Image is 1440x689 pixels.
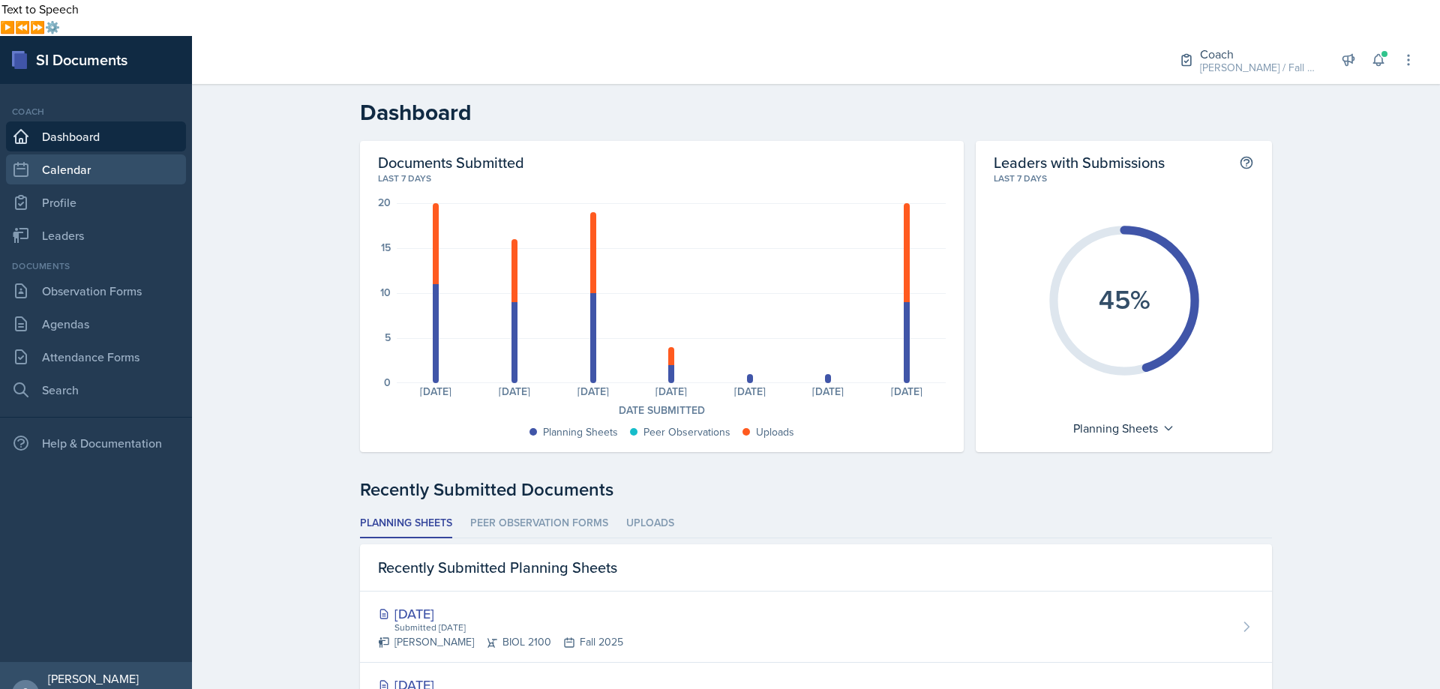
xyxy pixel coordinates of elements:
h2: Dashboard [360,99,1272,126]
div: [DATE] [475,386,554,397]
div: 5 [385,332,391,343]
a: Dashboard [6,121,186,151]
li: Uploads [626,509,674,538]
div: [PERSON_NAME] / Fall 2025 [1200,60,1320,76]
a: Search [6,375,186,405]
h2: Documents Submitted [378,153,946,172]
div: Coach [1200,45,1320,63]
div: 15 [381,242,391,253]
div: 0 [384,377,391,388]
a: [DATE] Submitted [DATE] [PERSON_NAME]BIOL 2100Fall 2025 [360,592,1272,663]
div: [DATE] [553,386,632,397]
div: Peer Observations [643,424,730,440]
a: Profile [6,187,186,217]
div: Last 7 days [994,172,1254,185]
div: Help & Documentation [6,428,186,458]
div: Uploads [756,424,794,440]
a: Attendance Forms [6,342,186,372]
div: 10 [380,287,391,298]
div: Last 7 days [378,172,946,185]
a: Calendar [6,154,186,184]
li: Planning Sheets [360,509,452,538]
div: Documents [6,259,186,273]
div: Recently Submitted Planning Sheets [360,544,1272,592]
div: [DATE] [789,386,868,397]
button: Settings [45,18,60,36]
div: [PERSON_NAME] BIOL 2100 Fall 2025 [378,634,623,650]
div: Planning Sheets [1066,416,1182,440]
a: Observation Forms [6,276,186,306]
text: 45% [1098,280,1150,319]
a: Agendas [6,309,186,339]
div: Submitted [DATE] [393,621,623,634]
div: [DATE] [632,386,711,397]
div: 20 [378,197,391,208]
h2: Leaders with Submissions [994,153,1165,172]
div: Planning Sheets [543,424,618,440]
div: Date Submitted [378,403,946,418]
a: Leaders [6,220,186,250]
div: [DATE] [397,386,475,397]
div: [DATE] [378,604,623,624]
li: Peer Observation Forms [470,509,608,538]
button: Previous [15,18,30,36]
div: Recently Submitted Documents [360,476,1272,503]
div: Coach [6,105,186,118]
div: [DATE] [868,386,946,397]
button: Forward [30,18,45,36]
div: [DATE] [711,386,790,397]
